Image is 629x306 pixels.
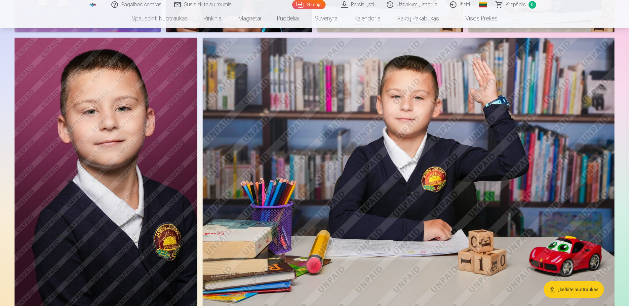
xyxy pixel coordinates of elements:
a: Raktų pakabukas [389,9,447,28]
span: 0 [529,1,536,9]
a: Suvenyrai [307,9,346,28]
a: Visos prekės [447,9,505,28]
a: Kalendoriai [346,9,389,28]
a: Puodeliai [269,9,307,28]
a: Spausdinti nuotraukas [124,9,196,28]
img: /fa2 [89,3,97,7]
a: Magnetai [230,9,269,28]
span: Krepšelis [506,1,526,9]
a: Rinkiniai [196,9,230,28]
button: Įkelkite nuotraukas [544,281,604,298]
